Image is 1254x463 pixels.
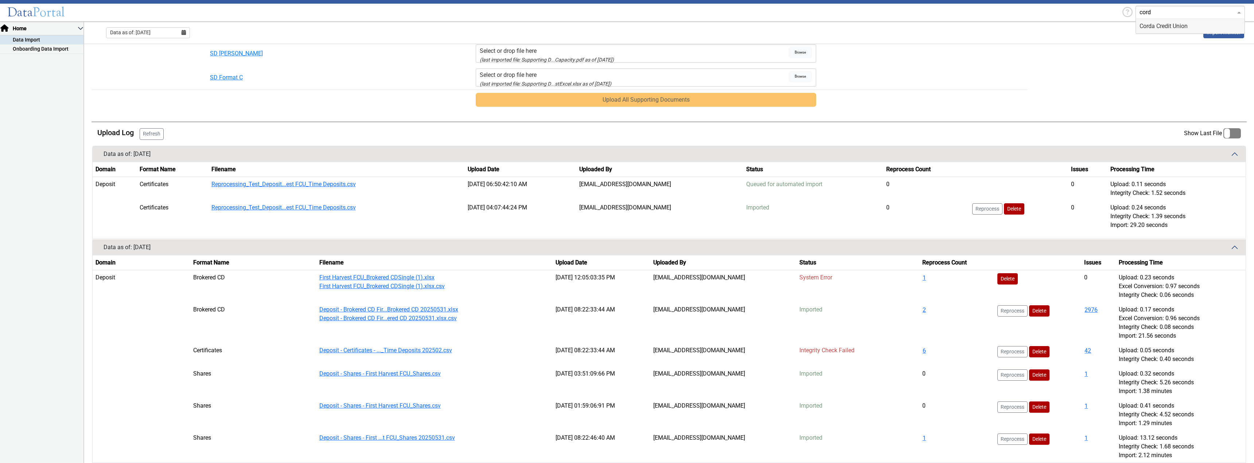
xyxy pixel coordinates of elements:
button: Delete [997,273,1018,285]
td: Certificates [137,177,208,200]
button: Reprocess [972,203,1002,215]
button: Reprocess [997,401,1028,413]
button: 6 [922,346,926,356]
td: 0 [883,200,969,232]
div: Help [1119,5,1136,20]
div: Select or drop file here [480,71,789,79]
a: Deposit - Shares - First Harvest FCU_Shares.csv [319,370,441,377]
td: 0 [919,399,995,431]
th: Reprocess Count [919,255,995,270]
span: Data [7,4,33,20]
td: [DATE] 03:51:09:66 PM [553,366,650,399]
a: Deposit - Brokered CD Fir...ered CD 20250531.xlsx.csv [319,315,457,322]
button: Delete [1029,401,1049,413]
span: Imported [799,306,822,313]
button: Reprocess [997,305,1028,317]
div: Import: 2.12 minutes [1119,451,1243,460]
div: Integrity Check: 1.39 seconds [1110,212,1243,221]
div: Upload: 0.41 seconds [1119,401,1243,410]
span: Imported [746,204,769,211]
button: 42 [1084,346,1091,356]
td: [EMAIL_ADDRESS][DOMAIN_NAME] [650,343,797,366]
div: Integrity Check: 1.68 seconds [1119,442,1243,451]
td: [EMAIL_ADDRESS][DOMAIN_NAME] [576,177,743,200]
td: Brokered CD [190,302,316,343]
td: 0 [919,366,995,399]
th: Domain [93,255,190,270]
td: [EMAIL_ADDRESS][DOMAIN_NAME] [650,302,797,343]
small: Supporting Doc - Format B - Capital Stock and Borrowing Capacity.pdf [480,57,614,63]
div: Excel Conversion: 0.97 seconds [1119,282,1243,291]
td: Certificates [137,200,208,232]
span: Imported [799,370,822,377]
div: Import: 29.20 seconds [1110,221,1243,229]
span: Portal [33,4,65,20]
th: Issues [1068,162,1107,177]
button: 2 [922,305,926,315]
div: Upload: 0.05 seconds [1119,346,1243,355]
div: Select or drop file here [480,47,789,55]
span: Browse [788,71,812,82]
td: Shares [190,399,316,431]
button: Delete [1029,346,1049,357]
td: 0 [883,177,969,200]
button: Reprocess [997,369,1028,381]
div: Upload: 0.23 seconds [1119,273,1243,282]
th: Status [797,255,919,270]
span: Data as of: [DATE] [110,29,151,36]
button: Delete [1004,203,1024,215]
td: [DATE] 12:05:03:35 PM [553,270,650,302]
div: Integrity Check: 4.52 seconds [1119,410,1243,419]
th: Filename [209,162,465,177]
button: Reprocess [997,346,1028,357]
th: Reprocess Count [883,162,969,177]
span: System Error [799,274,832,281]
td: [DATE] 08:22:33:44 AM [553,302,650,343]
th: Status [743,162,883,177]
div: Import: 1.29 minutes [1119,419,1243,428]
span: Imported [799,402,822,409]
th: Upload Date [553,255,650,270]
a: First Harvest FCU_Brokered CDSingle (1).xlsx.csv [319,283,445,290]
th: Processing Time [1116,255,1246,270]
div: Corda Credit Union [1136,19,1245,34]
td: [DATE] 06:50:42:10 AM [465,177,576,200]
span: Queued for automated import [746,181,822,188]
div: Import: 21.56 seconds [1119,331,1243,340]
td: [EMAIL_ADDRESS][DOMAIN_NAME] [650,270,797,302]
td: Deposit [93,177,137,200]
div: Upload: 0.24 seconds [1110,203,1243,212]
button: Delete [1029,305,1049,317]
td: [DATE] 08:22:46:40 AM [553,431,650,463]
th: Filename [316,255,553,270]
button: Refresh [140,128,164,140]
td: [EMAIL_ADDRESS][DOMAIN_NAME] [650,399,797,431]
a: Reprocessing_Test_Deposit...est FCU_Time Deposits.csv [211,181,356,188]
button: 1 [1084,433,1088,443]
td: [DATE] 01:59:06:91 PM [553,399,650,431]
table: History [93,162,1246,232]
a: Deposit - Brokered CD Fir...Brokered CD 20250531.xlsx [319,306,458,313]
td: [DATE] 08:22:33:44 AM [553,343,650,366]
div: Data as of: [DATE] [104,150,151,158]
div: Upload: 0.17 seconds [1119,305,1243,314]
button: 2976 [1084,305,1098,315]
a: Reprocessing_Test_Deposit...est FCU_Time Deposits.csv [211,204,356,211]
button: Delete [1029,369,1049,381]
button: 1 [922,433,926,443]
div: Excel Conversion: 0.96 seconds [1119,314,1243,323]
button: Delete [1029,433,1049,445]
span: Home [12,25,78,32]
ng-select: First Harvest Federal Credit Union [1136,6,1245,19]
th: Processing Time [1107,162,1246,177]
div: Integrity Check: 0.40 seconds [1119,355,1243,364]
td: 0 [1068,177,1107,200]
div: Options List [1136,19,1245,34]
div: Integrity Check: 1.52 seconds [1110,189,1243,197]
span: Integrity Check Failed [799,347,854,354]
label: Show Last File [1184,128,1241,139]
td: 0 [1081,270,1115,302]
div: Import: 1.38 minutes [1119,387,1243,396]
div: Data as of: [DATE] [104,243,151,252]
th: Issues [1081,255,1115,270]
